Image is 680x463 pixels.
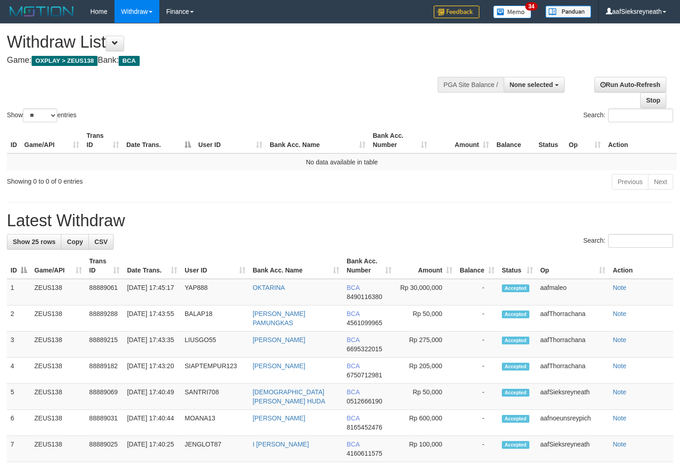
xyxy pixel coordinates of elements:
[640,93,666,108] a: Stop
[502,284,529,292] span: Accepted
[395,358,456,384] td: Rp 205,000
[123,253,181,279] th: Date Trans.: activate to sort column ascending
[7,358,31,384] td: 4
[181,253,249,279] th: User ID: activate to sort column ascending
[181,358,249,384] td: SIAPTEMPUR123
[181,410,249,436] td: MOANA13
[253,310,305,327] a: [PERSON_NAME] PAMUNGKAS
[347,362,359,370] span: BCA
[613,441,626,448] a: Note
[123,410,181,436] td: [DATE] 17:40:44
[456,279,498,305] td: -
[7,56,444,65] h4: Game: Bank:
[347,424,382,431] span: Copy 8165452476 to clipboard
[123,332,181,358] td: [DATE] 17:43:35
[253,388,326,405] a: [DEMOGRAPHIC_DATA][PERSON_NAME] HUDA
[123,384,181,410] td: [DATE] 17:40:49
[608,234,673,248] input: Search:
[613,388,626,396] a: Note
[253,441,309,448] a: I [PERSON_NAME]
[31,279,86,305] td: ZEUS138
[23,109,57,122] select: Showentries
[7,384,31,410] td: 5
[502,337,529,344] span: Accepted
[13,238,55,245] span: Show 25 rows
[612,174,648,190] a: Previous
[434,5,479,18] img: Feedback.jpg
[31,332,86,358] td: ZEUS138
[181,279,249,305] td: YAP888
[347,371,382,379] span: Copy 6750712981 to clipboard
[343,253,395,279] th: Bank Acc. Number: activate to sort column ascending
[123,279,181,305] td: [DATE] 17:45:17
[608,109,673,122] input: Search:
[498,253,537,279] th: Status: activate to sort column ascending
[86,279,124,305] td: 88889061
[253,336,305,343] a: [PERSON_NAME]
[7,212,673,230] h1: Latest Withdraw
[502,441,529,449] span: Accepted
[253,284,285,291] a: OKTARINA
[613,414,626,422] a: Note
[347,336,359,343] span: BCA
[7,305,31,332] td: 2
[83,127,123,153] th: Trans ID: activate to sort column ascending
[7,153,677,170] td: No data available in table
[504,77,565,93] button: None selected
[502,310,529,318] span: Accepted
[195,127,266,153] th: User ID: activate to sort column ascending
[119,56,139,66] span: BCA
[7,253,31,279] th: ID: activate to sort column descending
[86,436,124,462] td: 88889025
[31,384,86,410] td: ZEUS138
[86,305,124,332] td: 88889288
[502,363,529,370] span: Accepted
[253,362,305,370] a: [PERSON_NAME]
[123,305,181,332] td: [DATE] 17:43:55
[537,358,609,384] td: aafThorrachana
[21,127,83,153] th: Game/API: activate to sort column ascending
[431,127,493,153] th: Amount: activate to sort column ascending
[181,384,249,410] td: SANTRI708
[395,384,456,410] td: Rp 50,000
[31,253,86,279] th: Game/API: activate to sort column ascending
[369,127,431,153] th: Bank Acc. Number: activate to sort column ascending
[395,253,456,279] th: Amount: activate to sort column ascending
[613,284,626,291] a: Note
[613,336,626,343] a: Note
[347,319,382,327] span: Copy 4561099965 to clipboard
[7,436,31,462] td: 7
[347,284,359,291] span: BCA
[502,389,529,397] span: Accepted
[86,384,124,410] td: 88889069
[347,310,359,317] span: BCA
[7,127,21,153] th: ID
[181,305,249,332] td: BALAP18
[456,436,498,462] td: -
[456,410,498,436] td: -
[7,234,61,250] a: Show 25 rows
[266,127,369,153] th: Bank Acc. Name: activate to sort column ascending
[347,414,359,422] span: BCA
[32,56,98,66] span: OXPLAY > ZEUS138
[249,253,343,279] th: Bank Acc. Name: activate to sort column ascending
[94,238,108,245] span: CSV
[537,253,609,279] th: Op: activate to sort column ascending
[525,2,538,11] span: 34
[583,234,673,248] label: Search:
[613,362,626,370] a: Note
[67,238,83,245] span: Copy
[347,441,359,448] span: BCA
[502,415,529,423] span: Accepted
[537,279,609,305] td: aafmaleo
[347,293,382,300] span: Copy 8490116380 to clipboard
[61,234,89,250] a: Copy
[648,174,673,190] a: Next
[86,358,124,384] td: 88889182
[347,388,359,396] span: BCA
[604,127,677,153] th: Action
[7,410,31,436] td: 6
[493,127,535,153] th: Balance
[395,410,456,436] td: Rp 600,000
[456,305,498,332] td: -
